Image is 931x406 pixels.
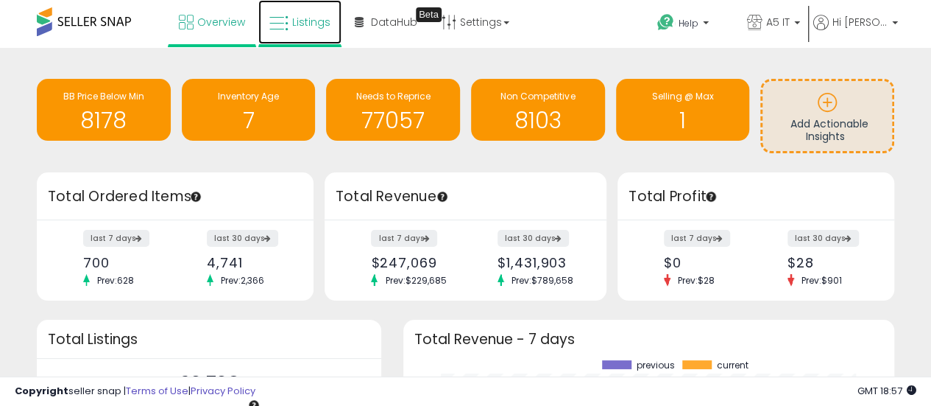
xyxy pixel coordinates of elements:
div: seller snap | | [15,385,255,399]
span: Prev: $789,658 [504,274,581,287]
span: Add Actionable Insights [790,116,868,144]
h1: 7 [189,108,308,133]
span: Overview [197,15,245,29]
h3: Total Profit [629,186,883,207]
span: BB Price Below Min [63,90,144,102]
a: Hi [PERSON_NAME] [813,15,898,48]
a: Inventory Age 7 [182,79,316,141]
h1: 8103 [478,108,598,133]
span: DataHub [371,15,417,29]
label: last 30 days [787,230,859,247]
a: Needs to Reprice 77057 [326,79,460,141]
h1: 8178 [44,108,163,133]
span: current [717,360,748,371]
div: Tooltip anchor [704,190,718,203]
a: Privacy Policy [191,384,255,398]
span: Hi [PERSON_NAME] [832,15,888,29]
span: Non Competitive [500,90,575,102]
a: Non Competitive 8103 [471,79,605,141]
label: last 30 days [207,230,278,247]
label: last 7 days [371,230,437,247]
span: Prev: $229,685 [378,274,453,287]
a: Selling @ Max 1 [616,79,750,141]
a: Add Actionable Insights [762,81,892,151]
span: Selling @ Max [651,90,713,102]
div: Tooltip anchor [416,7,442,22]
div: $28 [787,255,868,270]
span: A5 IT [766,15,790,29]
span: Inventory Age [218,90,279,102]
strong: Copyright [15,384,68,398]
label: last 7 days [664,230,730,247]
h3: Total Revenue - 7 days [414,334,883,345]
div: $1,431,903 [498,255,581,270]
span: Prev: 628 [90,274,141,287]
div: 700 [83,255,164,270]
div: 4,741 [207,255,288,270]
div: Tooltip anchor [436,190,449,203]
span: 2025-09-11 18:57 GMT [857,384,916,398]
div: $0 [664,255,745,270]
a: Terms of Use [126,384,188,398]
a: BB Price Below Min 8178 [37,79,171,141]
a: Help [645,2,734,48]
div: Tooltip anchor [189,190,202,203]
h1: 77057 [333,108,453,133]
h3: Total Revenue [336,186,595,207]
span: Listings [292,15,330,29]
span: Prev: 2,366 [213,274,272,287]
span: Prev: $28 [670,274,722,287]
span: previous [637,360,675,371]
p: 63,738 [170,370,247,398]
h3: Total Ordered Items [48,186,302,207]
label: last 30 days [498,230,569,247]
i: Get Help [656,13,675,32]
span: Needs to Reprice [356,90,431,102]
h1: 1 [623,108,743,133]
label: last 7 days [83,230,149,247]
div: $247,069 [371,255,454,270]
span: Help [679,17,698,29]
h3: Total Listings [48,334,370,345]
span: Prev: $901 [794,274,849,287]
